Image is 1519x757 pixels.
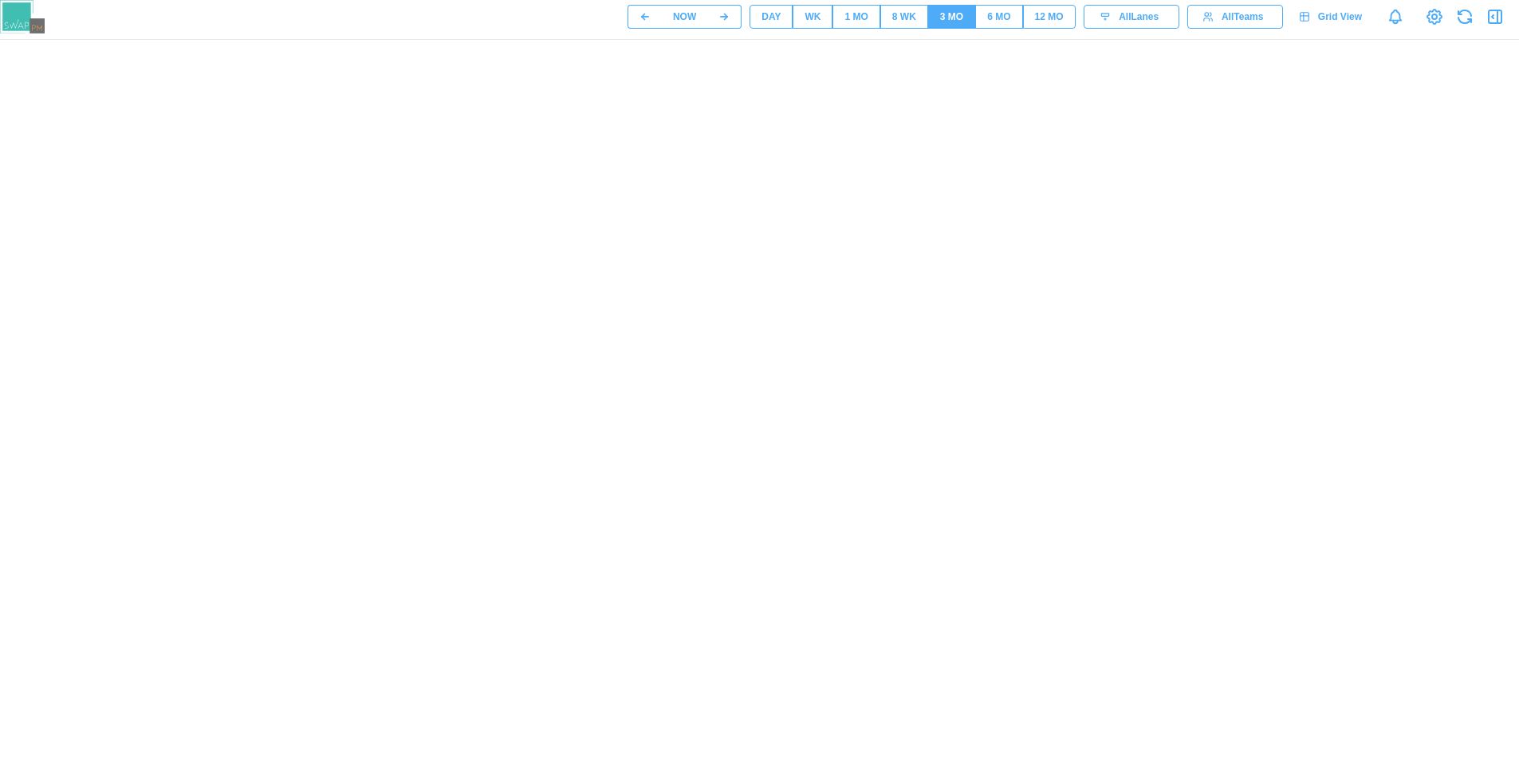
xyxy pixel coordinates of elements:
div: DAY [761,10,781,25]
span: All Teams [1222,6,1263,28]
a: View Project [1423,6,1446,28]
button: Refresh Grid [1454,6,1476,28]
button: AllTeams [1187,5,1283,29]
button: Open Drawer [1484,6,1506,28]
span: All Lanes [1119,6,1159,28]
a: Notifications [1382,3,1409,30]
button: DAY [750,5,793,29]
button: AllLanes [1084,5,1179,29]
button: NOW [662,5,707,29]
button: 12 MO [1023,5,1076,29]
div: 12 MO [1035,10,1064,25]
a: Grid View [1291,5,1374,29]
button: 3 MO [928,5,975,29]
button: 8 WK [880,5,928,29]
div: NOW [673,10,696,25]
div: 6 MO [987,10,1010,25]
div: 3 MO [940,10,963,25]
button: 1 MO [832,5,880,29]
span: Grid View [1318,6,1362,28]
button: 6 MO [975,5,1022,29]
div: 1 MO [844,10,868,25]
button: WK [793,5,832,29]
div: WK [805,10,820,25]
div: 8 WK [892,10,916,25]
